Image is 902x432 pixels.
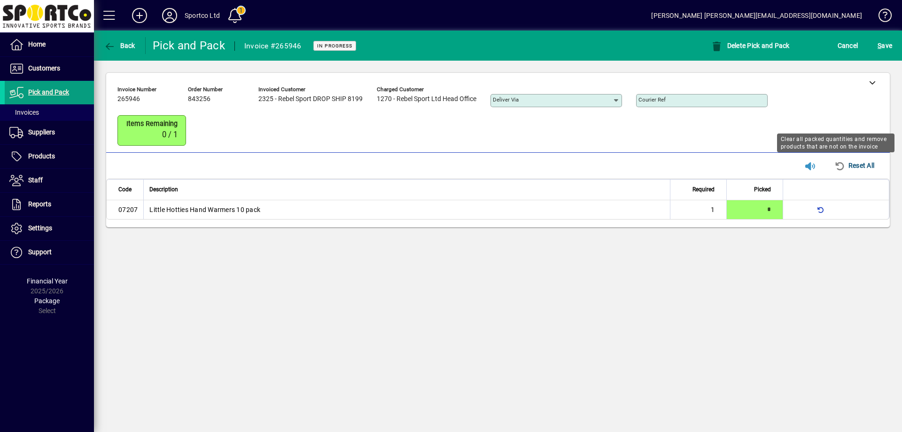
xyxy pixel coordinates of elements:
[831,157,878,174] button: Reset All
[638,96,666,103] mat-label: Courier Ref
[28,224,52,232] span: Settings
[118,184,132,195] span: Code
[124,7,155,24] button: Add
[104,42,135,49] span: Back
[101,37,138,54] button: Back
[28,40,46,48] span: Home
[121,120,178,127] span: Items remaining
[143,200,670,219] td: Little Hotties Hand Warmers 10 pack
[28,176,43,184] span: Staff
[670,200,726,219] td: 1
[708,37,792,54] button: Delete Pick and Pack
[377,95,476,103] span: 1270 - Rebel Sport Ltd Head Office
[28,64,60,72] span: Customers
[162,130,178,139] span: 0 / 1
[835,37,861,54] button: Cancel
[153,38,225,53] div: Pick and Pack
[838,38,858,53] span: Cancel
[185,8,220,23] div: Sportco Ltd
[5,241,94,264] a: Support
[28,88,69,96] span: Pick and Pack
[878,42,881,49] span: S
[5,104,94,120] a: Invoices
[5,121,94,144] a: Suppliers
[5,169,94,192] a: Staff
[94,37,146,54] app-page-header-button: Back
[149,184,178,195] span: Description
[27,277,68,285] span: Financial Year
[9,109,39,116] span: Invoices
[34,297,60,305] span: Package
[5,217,94,240] a: Settings
[117,95,140,103] span: 265946
[871,2,890,32] a: Knowledge Base
[5,193,94,216] a: Reports
[777,134,894,152] div: Clear all packed quantities and remove products that are not on the invoice
[878,38,892,53] span: ave
[711,42,790,49] span: Delete Pick and Pack
[28,200,51,208] span: Reports
[692,184,715,195] span: Required
[875,37,894,54] button: Save
[258,95,363,103] span: 2325 - Rebel Sport DROP SHIP 8199
[651,8,862,23] div: [PERSON_NAME] [PERSON_NAME][EMAIL_ADDRESS][DOMAIN_NAME]
[28,248,52,256] span: Support
[493,96,519,103] mat-label: Deliver via
[5,33,94,56] a: Home
[317,43,352,49] span: In Progress
[834,158,874,173] span: Reset All
[5,57,94,80] a: Customers
[244,39,302,54] div: Invoice #265946
[28,152,55,160] span: Products
[5,145,94,168] a: Products
[188,95,210,103] span: 843256
[754,184,771,195] span: Picked
[107,200,143,219] td: 07207
[28,128,55,136] span: Suppliers
[155,7,185,24] button: Profile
